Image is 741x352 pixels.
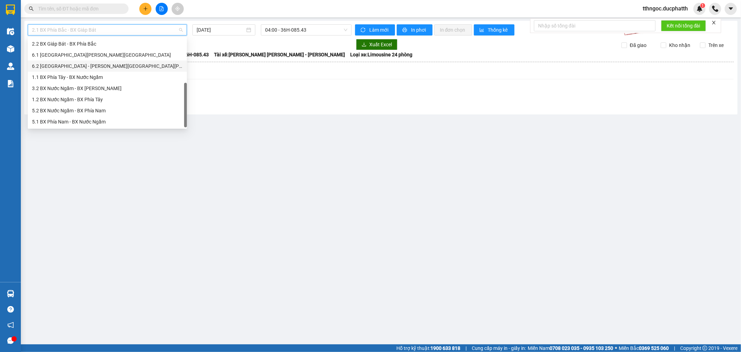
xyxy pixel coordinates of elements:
[402,27,408,33] span: printer
[369,26,389,34] span: Làm mới
[550,345,613,351] strong: 0708 023 035 - 0935 103 250
[712,6,718,12] img: phone-icon
[7,45,14,53] img: warehouse-icon
[265,25,347,35] span: 04:00 - 36H-085.43
[411,26,427,34] span: In phơi
[28,116,187,127] div: 5.1 BX Phía Nam - BX Nước Ngầm
[28,105,187,116] div: 5.2 BX Nước Ngầm - BX Phía Nam
[32,118,183,126] div: 5.1 BX Phía Nam - BX Nước Ngầm
[361,27,367,33] span: sync
[397,24,433,35] button: printerIn phơi
[711,20,716,25] span: close
[172,3,184,15] button: aim
[28,61,187,72] div: 6.2 Hà Nội - Thanh Hóa
[143,6,148,11] span: plus
[700,3,705,8] sup: 1
[28,94,187,105] div: 1.2 BX Nước Ngầm - BX Phía Tây
[32,40,183,48] div: 2.2 BX Giáp Bát - BX Phía Bắc
[7,290,14,297] img: warehouse-icon
[355,24,395,35] button: syncLàm mới
[396,344,460,352] span: Hỗ trợ kỹ thuật:
[6,5,15,15] img: logo-vxr
[32,107,183,114] div: 5.2 BX Nước Ngầm - BX Phía Nam
[534,20,656,31] input: Nhập số tổng đài
[159,6,164,11] span: file-add
[667,22,700,30] span: Kết nối tổng đài
[701,3,704,8] span: 1
[197,26,245,34] input: 15/08/2025
[472,344,526,352] span: Cung cấp máy in - giấy in:
[32,73,183,81] div: 1.1 BX Phía Tây - BX Nước Ngầm
[7,306,14,313] span: question-circle
[38,5,120,13] input: Tìm tên, số ĐT hoặc mã đơn
[32,62,183,70] div: 6.2 [GEOGRAPHIC_DATA] - [PERSON_NAME][GEOGRAPHIC_DATA][PERSON_NAME]
[7,337,14,344] span: message
[7,63,14,70] img: warehouse-icon
[725,3,737,15] button: caret-down
[661,20,706,31] button: Kết nối tổng đài
[728,6,734,12] span: caret-down
[466,344,467,352] span: |
[156,3,168,15] button: file-add
[434,24,472,35] button: In đơn chọn
[615,347,617,350] span: ⚪️
[28,72,187,83] div: 1.1 BX Phía Tây - BX Nước Ngầm
[32,96,183,103] div: 1.2 BX Nước Ngầm - BX Phía Tây
[350,51,412,58] span: Loại xe: Limousine 24 phòng
[32,85,183,92] div: 3.2 BX Nước Ngầm - BX [PERSON_NAME]
[28,38,187,49] div: 2.2 BX Giáp Bát - BX Phía Bắc
[488,26,509,34] span: Thống kê
[702,346,707,351] span: copyright
[430,345,460,351] strong: 1900 633 818
[528,344,613,352] span: Miền Nam
[697,6,703,12] img: icon-new-feature
[175,6,180,11] span: aim
[619,344,669,352] span: Miền Bắc
[28,83,187,94] div: 3.2 BX Nước Ngầm - BX Hoằng Hóa
[627,41,649,49] span: Đã giao
[666,41,693,49] span: Kho nhận
[214,51,345,58] span: Tài xế: [PERSON_NAME] [PERSON_NAME] - [PERSON_NAME]
[32,25,183,35] span: 2.1 BX Phía Bắc - BX Giáp Bát
[170,51,209,58] span: Số xe: 36H-085.43
[639,345,669,351] strong: 0369 525 060
[7,322,14,328] span: notification
[28,49,187,61] div: 6.1 Thanh Hóa - Hà Nội
[474,24,514,35] button: bar-chartThống kê
[7,80,14,87] img: solution-icon
[706,41,726,49] span: Trên xe
[139,3,151,15] button: plus
[356,39,397,50] button: downloadXuất Excel
[29,6,34,11] span: search
[7,28,14,35] img: warehouse-icon
[674,344,675,352] span: |
[479,27,485,33] span: bar-chart
[637,4,693,13] span: tthngoc.ducphatth
[32,51,183,59] div: 6.1 [GEOGRAPHIC_DATA][PERSON_NAME][GEOGRAPHIC_DATA]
